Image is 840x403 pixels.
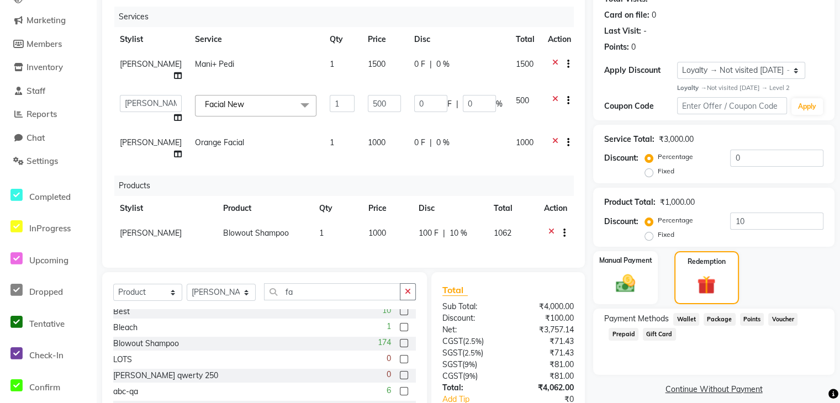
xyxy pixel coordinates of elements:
[508,359,582,370] div: ₹81.00
[516,59,533,69] span: 1500
[464,348,481,357] span: 2.5%
[414,59,425,70] span: 0 F
[27,15,66,25] span: Marketing
[658,152,693,162] label: Percentage
[643,25,647,37] div: -
[537,196,574,221] th: Action
[465,372,476,380] span: 9%
[27,86,45,96] span: Staff
[319,228,323,238] span: 1
[604,197,656,208] div: Product Total:
[465,337,482,346] span: 2.5%
[677,97,787,114] input: Enter Offer / Coupon Code
[677,84,706,92] strong: Loyalty →
[368,59,385,69] span: 1500
[508,312,582,324] div: ₹100.00
[443,227,445,239] span: |
[113,338,179,349] div: Blowout Shampoo
[387,385,391,396] span: 6
[658,215,693,225] label: Percentage
[387,321,391,332] span: 1
[27,39,62,49] span: Members
[494,228,511,238] span: 1062
[768,313,797,326] span: Voucher
[447,98,452,110] span: F
[442,348,462,358] span: SGST
[434,336,508,347] div: ( )
[516,96,529,105] span: 500
[195,59,234,69] span: Mani+ Pedi
[120,228,182,238] span: [PERSON_NAME]
[430,59,432,70] span: |
[113,322,138,333] div: Bleach
[195,137,244,147] span: Orange Facial
[688,257,726,267] label: Redemption
[378,337,391,348] span: 174
[434,312,508,324] div: Discount:
[436,59,450,70] span: 0 %
[414,137,425,149] span: 0 F
[3,14,94,27] a: Marketing
[361,27,408,52] th: Price
[541,27,578,52] th: Action
[610,272,642,295] img: _cash.svg
[113,370,218,381] div: [PERSON_NAME] qwerty 250
[508,370,582,382] div: ₹81.00
[436,137,450,149] span: 0 %
[516,137,533,147] span: 1000
[643,328,676,341] span: Gift Card
[412,196,487,221] th: Disc
[508,324,582,336] div: ₹3,757.14
[430,137,432,149] span: |
[604,9,649,21] div: Card on file:
[368,228,386,238] span: 1000
[29,287,63,297] span: Dropped
[113,386,138,397] div: abc-qa
[419,227,439,239] span: 100 F
[652,9,656,21] div: 0
[408,27,509,52] th: Disc
[120,59,182,69] span: [PERSON_NAME]
[29,192,71,202] span: Completed
[362,196,412,221] th: Price
[27,156,58,166] span: Settings
[368,137,385,147] span: 1000
[604,65,677,76] div: Apply Discount
[464,360,475,369] span: 9%
[120,137,182,147] span: [PERSON_NAME]
[508,301,582,312] div: ₹4,000.00
[631,41,636,53] div: 0
[660,197,695,208] div: ₹1,000.00
[442,359,462,369] span: SGST
[264,283,400,300] input: Search or Scan
[434,324,508,336] div: Net:
[691,273,722,296] img: _gift.svg
[216,196,313,221] th: Product
[188,27,323,52] th: Service
[604,41,629,53] div: Points:
[434,359,508,370] div: ( )
[442,371,463,381] span: CGST
[704,313,736,326] span: Package
[609,328,638,341] span: Prepaid
[456,98,458,110] span: |
[27,62,63,72] span: Inventory
[382,305,391,316] span: 10
[27,109,57,119] span: Reports
[244,99,249,109] a: x
[604,313,669,325] span: Payment Methods
[330,59,334,69] span: 1
[29,319,65,329] span: Tentative
[659,134,694,145] div: ₹3,000.00
[3,38,94,51] a: Members
[330,137,334,147] span: 1
[487,196,537,221] th: Total
[114,176,582,196] div: Products
[434,301,508,312] div: Sub Total:
[508,382,582,394] div: ₹4,062.00
[599,256,652,266] label: Manual Payment
[205,99,244,109] span: Facial New
[673,313,699,326] span: Wallet
[3,108,94,121] a: Reports
[434,347,508,359] div: ( )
